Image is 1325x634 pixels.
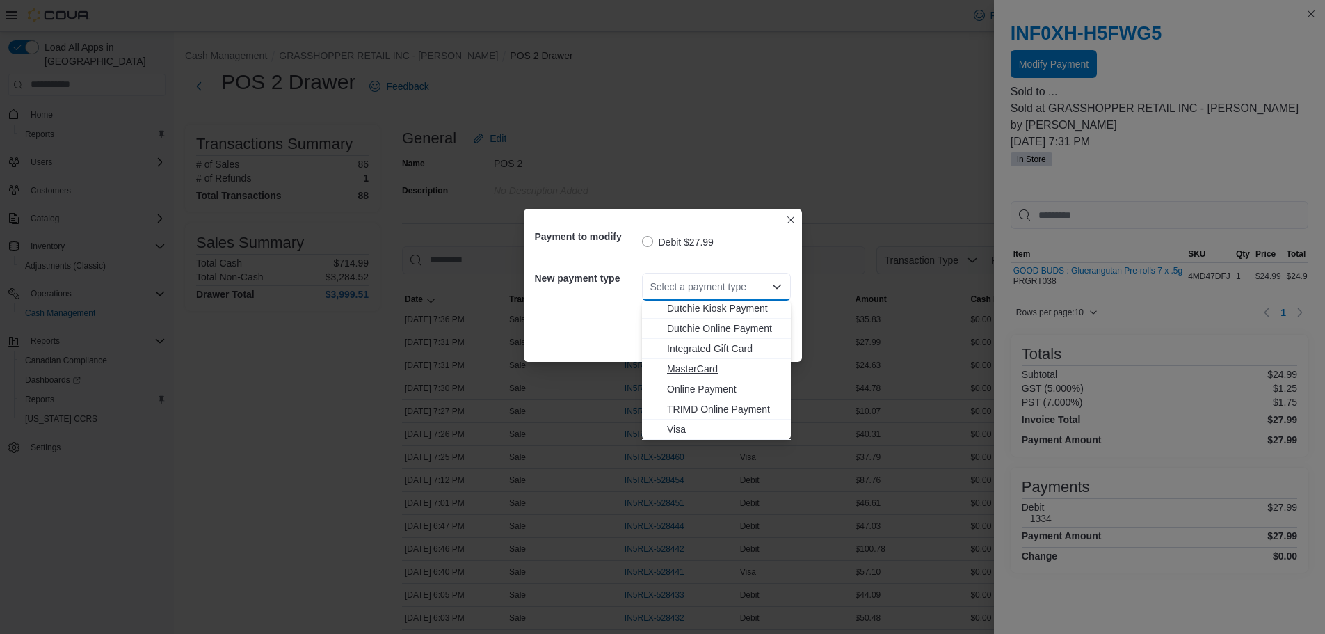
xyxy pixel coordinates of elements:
[642,198,791,440] div: Choose from the following options
[667,402,782,416] span: TRIMD Online Payment
[667,362,782,376] span: MasterCard
[782,212,799,228] button: Closes this modal window
[642,319,791,339] button: Dutchie Online Payment
[642,379,791,399] button: Online Payment
[535,223,639,251] h5: Payment to modify
[667,422,782,436] span: Visa
[642,359,791,379] button: MasterCard
[667,342,782,356] span: Integrated Gift Card
[535,264,639,292] h5: New payment type
[642,339,791,359] button: Integrated Gift Card
[667,382,782,396] span: Online Payment
[642,399,791,420] button: TRIMD Online Payment
[642,234,714,251] label: Debit $27.99
[650,278,652,295] input: Accessible screen reader label
[667,301,782,315] span: Dutchie Kiosk Payment
[642,299,791,319] button: Dutchie Kiosk Payment
[642,420,791,440] button: Visa
[667,322,782,335] span: Dutchie Online Payment
[771,281,782,292] button: Close list of options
